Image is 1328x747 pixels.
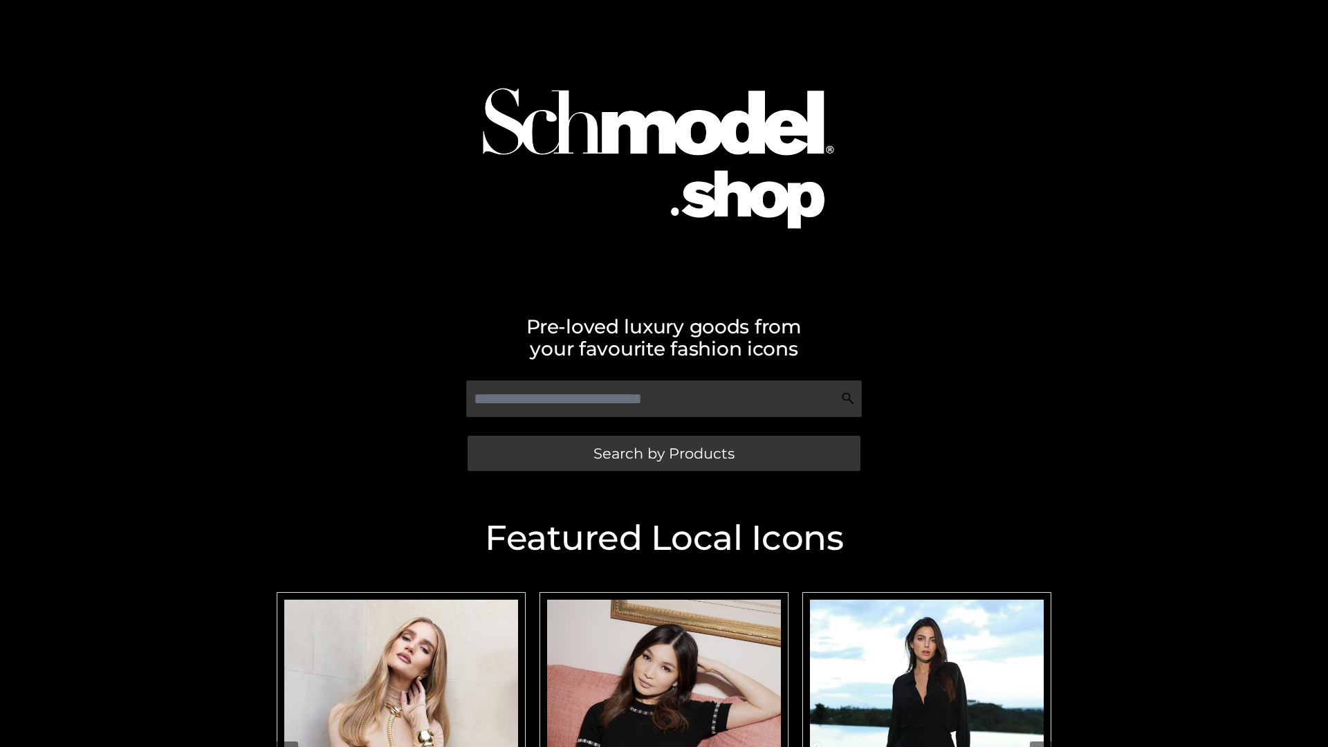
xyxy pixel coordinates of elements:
h2: Pre-loved luxury goods from your favourite fashion icons [270,315,1058,360]
a: Search by Products [468,436,860,471]
span: Search by Products [593,446,735,461]
h2: Featured Local Icons​ [270,521,1058,555]
img: Search Icon [841,391,855,405]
